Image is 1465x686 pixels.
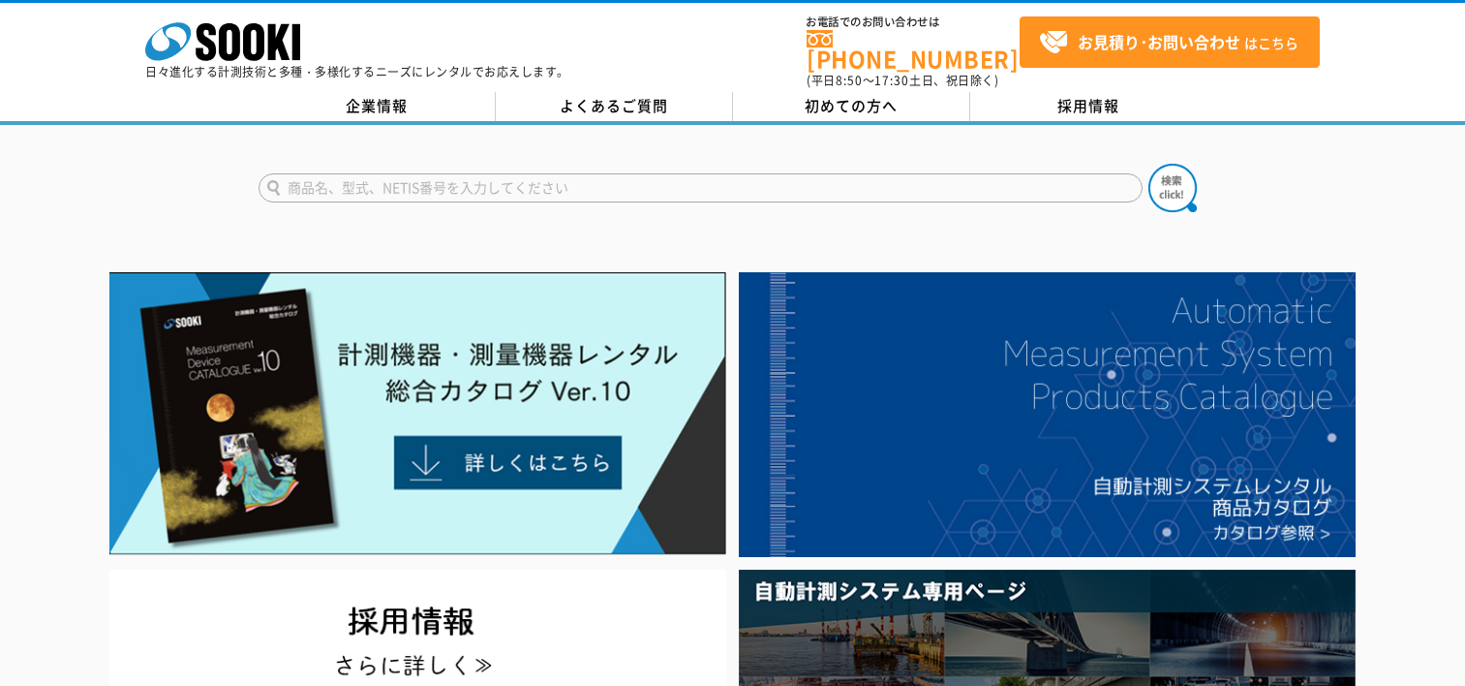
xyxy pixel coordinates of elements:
[1020,16,1320,68] a: お見積り･お問い合わせはこちら
[733,92,970,121] a: 初めての方へ
[1039,28,1298,57] span: はこちら
[739,272,1356,557] img: 自動計測システムカタログ
[1148,164,1197,212] img: btn_search.png
[109,272,726,555] img: Catalog Ver10
[259,92,496,121] a: 企業情報
[807,16,1020,28] span: お電話でのお問い合わせは
[970,92,1207,121] a: 採用情報
[145,66,569,78] p: 日々進化する計測技術と多種・多様化するニーズにレンタルでお応えします。
[496,92,733,121] a: よくあるご質問
[805,95,898,116] span: 初めての方へ
[807,30,1020,70] a: [PHONE_NUMBER]
[836,72,863,89] span: 8:50
[807,72,998,89] span: (平日 ～ 土日、祝日除く)
[1078,30,1240,53] strong: お見積り･お問い合わせ
[259,173,1143,203] input: 商品名、型式、NETIS番号を入力してください
[874,72,909,89] span: 17:30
